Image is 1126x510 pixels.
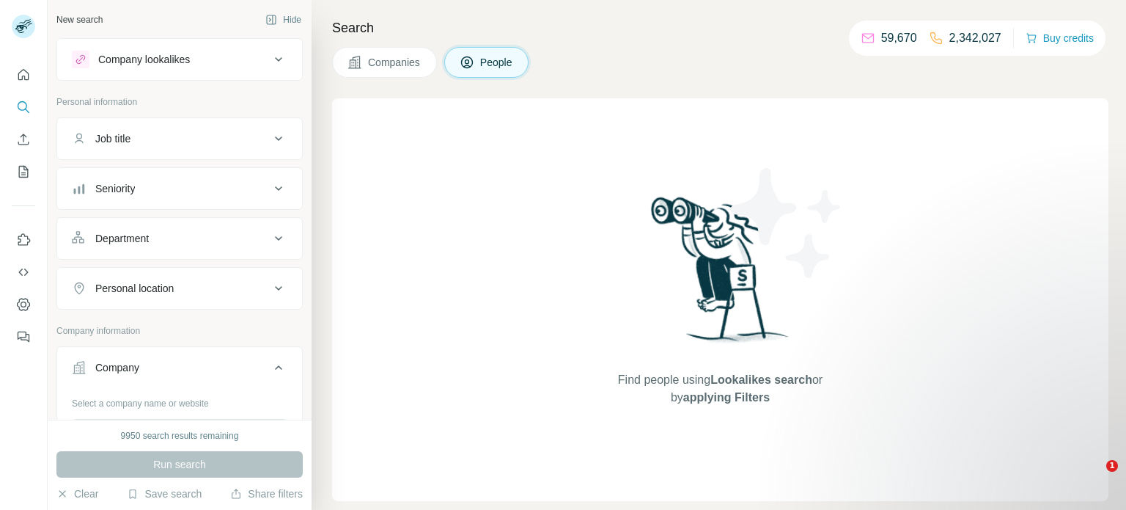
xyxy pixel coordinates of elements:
[12,227,35,253] button: Use Surfe on LinkedIn
[121,429,239,442] div: 9950 search results remaining
[57,271,302,306] button: Personal location
[721,157,853,289] img: Surfe Illustration - Stars
[56,13,103,26] div: New search
[95,131,130,146] div: Job title
[255,9,312,31] button: Hide
[95,231,149,246] div: Department
[57,171,302,206] button: Seniority
[56,95,303,109] p: Personal information
[12,94,35,120] button: Search
[949,29,1001,47] p: 2,342,027
[368,55,422,70] span: Companies
[644,193,797,357] img: Surfe Illustration - Woman searching with binoculars
[95,181,135,196] div: Seniority
[12,159,35,185] button: My lists
[332,18,1108,38] h4: Search
[1026,28,1094,48] button: Buy credits
[95,281,174,296] div: Personal location
[57,42,302,77] button: Company lookalikes
[12,62,35,88] button: Quick start
[56,487,98,501] button: Clear
[1076,460,1111,495] iframe: Intercom live chat
[12,324,35,350] button: Feedback
[12,259,35,285] button: Use Surfe API
[127,487,202,501] button: Save search
[12,126,35,153] button: Enrich CSV
[230,487,303,501] button: Share filters
[98,52,190,67] div: Company lookalikes
[72,391,287,410] div: Select a company name or website
[95,360,139,375] div: Company
[57,350,302,391] button: Company
[683,391,770,404] span: applying Filters
[56,324,303,338] p: Company information
[57,121,302,156] button: Job title
[710,374,812,386] span: Lookalikes search
[1106,460,1118,472] span: 1
[480,55,514,70] span: People
[57,221,302,256] button: Department
[603,371,837,407] span: Find people using or by
[12,291,35,318] button: Dashboard
[881,29,917,47] p: 59,670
